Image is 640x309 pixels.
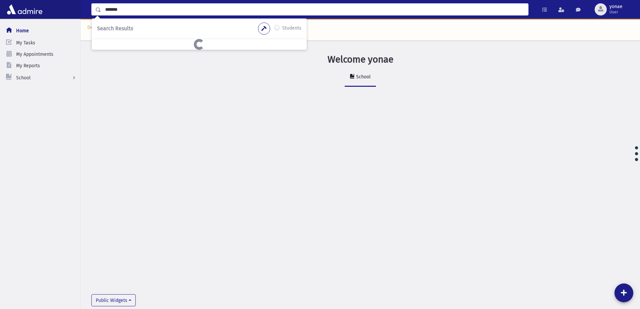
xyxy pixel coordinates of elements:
[355,74,371,80] div: School
[16,28,29,34] span: Home
[91,294,136,306] button: Public Widgets
[609,4,623,9] span: yonae
[97,25,133,32] span: Search Results
[609,9,623,15] span: User
[16,51,53,57] span: My Appointments
[5,3,44,16] img: AdmirePro
[16,63,40,69] span: My Reports
[16,75,31,81] span: School
[81,19,640,40] div: 0xA57E1402: Invalid POST
[345,68,376,87] a: School
[101,3,528,15] input: Search
[282,25,301,33] label: Students
[328,54,393,65] h3: Welcome yonae
[16,40,35,46] span: My Tasks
